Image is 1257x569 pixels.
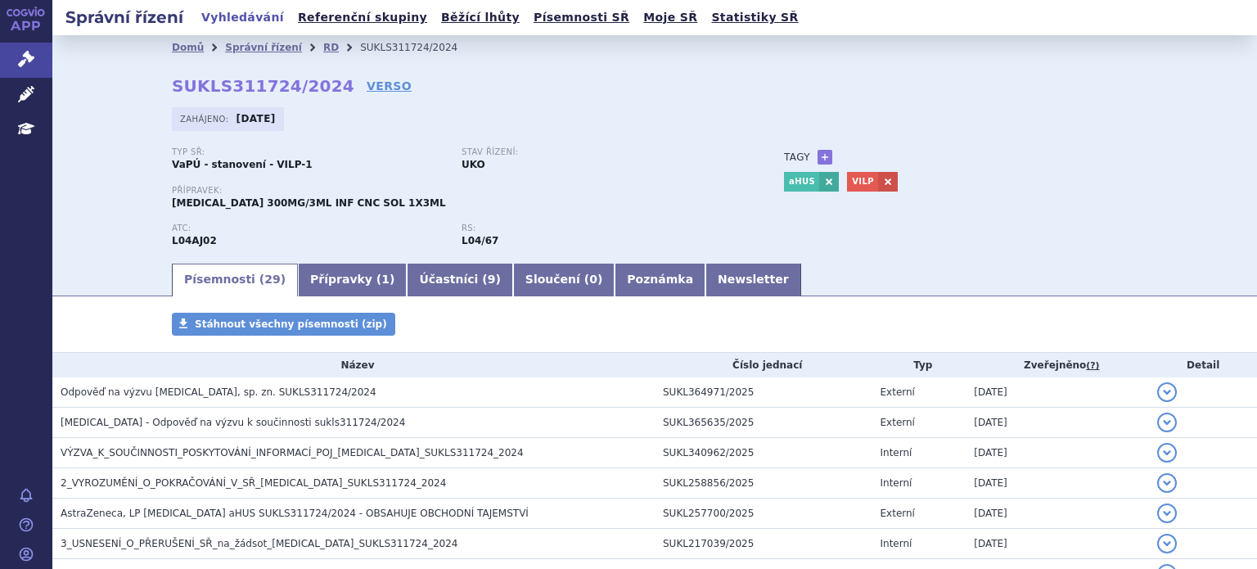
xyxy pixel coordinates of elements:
a: Stáhnout všechny písemnosti (zip) [172,313,395,336]
span: Externí [881,508,915,519]
a: Referenční skupiny [293,7,432,29]
strong: ravulizumab [462,235,498,246]
td: [DATE] [966,468,1149,499]
span: 0 [589,273,597,286]
button: detail [1157,473,1177,493]
th: Detail [1149,353,1257,377]
li: SUKLS311724/2024 [360,35,479,60]
th: Název [52,353,655,377]
button: detail [1157,413,1177,432]
a: RD [323,42,339,53]
td: [DATE] [966,499,1149,529]
span: Interní [881,538,912,549]
a: + [818,150,832,165]
a: Správní řízení [225,42,302,53]
a: Poznámka [615,264,705,296]
span: ULTOMIRIS - Odpověď na výzvu k součinnosti sukls311724/2024 [61,417,405,428]
td: SUKL364971/2025 [655,377,872,408]
span: 29 [264,273,280,286]
h2: Správní řízení [52,6,196,29]
a: Běžící lhůty [436,7,525,29]
button: detail [1157,534,1177,553]
span: AstraZeneca, LP Ultomiris aHUS SUKLS311724/2024 - OBSAHUJE OBCHODNÍ TAJEMSTVÍ [61,508,529,519]
span: 3_USNESENÍ_O_PŘERUŠENÍ_SŘ_na_žádsot_ULTOMIRIS_SUKLS311724_2024 [61,538,457,549]
td: SUKL257700/2025 [655,499,872,529]
th: Zveřejněno [966,353,1149,377]
strong: RAVULIZUMAB [172,235,217,246]
span: Zahájeno: [180,112,232,125]
a: Vyhledávání [196,7,289,29]
a: Statistiky SŘ [706,7,803,29]
td: SUKL258856/2025 [655,468,872,499]
p: RS: [462,224,735,233]
span: Externí [881,386,915,398]
span: Interní [881,447,912,458]
a: VILP [847,172,878,192]
a: Písemnosti (29) [172,264,298,296]
td: SUKL217039/2025 [655,529,872,559]
td: SUKL340962/2025 [655,438,872,468]
th: Typ [872,353,966,377]
td: [DATE] [966,377,1149,408]
span: Stáhnout všechny písemnosti (zip) [195,318,387,330]
th: Číslo jednací [655,353,872,377]
strong: SUKLS311724/2024 [172,76,354,96]
a: VERSO [367,78,412,94]
td: [DATE] [966,408,1149,438]
a: Účastníci (9) [407,264,512,296]
span: 2_VYROZUMĚNÍ_O_POKRAČOVÁNÍ_V_SŘ_ULTOMIRIS_SUKLS311724_2024 [61,477,446,489]
span: [MEDICAL_DATA] 300MG/3ML INF CNC SOL 1X3ML [172,197,446,209]
span: Interní [881,477,912,489]
a: Sloučení (0) [513,264,615,296]
td: [DATE] [966,529,1149,559]
td: SUKL365635/2025 [655,408,872,438]
span: Odpověď na výzvu ULTOMIRIS, sp. zn. SUKLS311724/2024 [61,386,376,398]
h3: Tagy [784,147,810,167]
strong: UKO [462,159,485,170]
a: Moje SŘ [638,7,702,29]
span: 9 [488,273,496,286]
a: Přípravky (1) [298,264,407,296]
a: Newsletter [705,264,801,296]
span: 1 [381,273,390,286]
a: Písemnosti SŘ [529,7,634,29]
p: Typ SŘ: [172,147,445,157]
strong: [DATE] [237,113,276,124]
button: detail [1157,382,1177,402]
button: detail [1157,443,1177,463]
p: ATC: [172,224,445,233]
p: Stav řízení: [462,147,735,157]
span: VÝZVA_K_SOUČINNOSTI_POSKYTOVÁNÍ_INFORMACÍ_POJ_ULTOMIRIS_SUKLS311724_2024 [61,447,524,458]
p: Přípravek: [172,186,751,196]
strong: VaPÚ - stanovení - VILP-1 [172,159,313,170]
td: [DATE] [966,438,1149,468]
button: detail [1157,504,1177,523]
span: Externí [881,417,915,428]
a: aHUS [784,172,819,192]
a: Domů [172,42,204,53]
abbr: (?) [1086,360,1099,372]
